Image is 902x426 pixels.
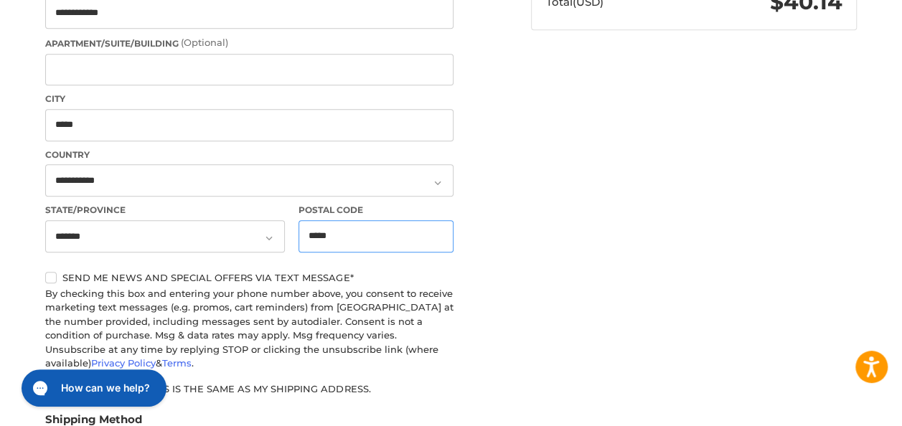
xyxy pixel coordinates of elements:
label: Send me news and special offers via text message* [45,272,454,283]
iframe: Gorgias live chat messenger [14,364,171,412]
small: (Optional) [181,37,228,48]
label: City [45,93,454,105]
label: Country [45,148,454,161]
label: Postal Code [299,204,454,217]
a: Terms [162,357,192,369]
label: My billing address is the same as my shipping address. [45,383,454,394]
label: State/Province [45,204,285,217]
a: Privacy Policy [91,357,156,369]
label: Apartment/Suite/Building [45,36,454,50]
div: By checking this box and entering your phone number above, you consent to receive marketing text ... [45,287,454,371]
